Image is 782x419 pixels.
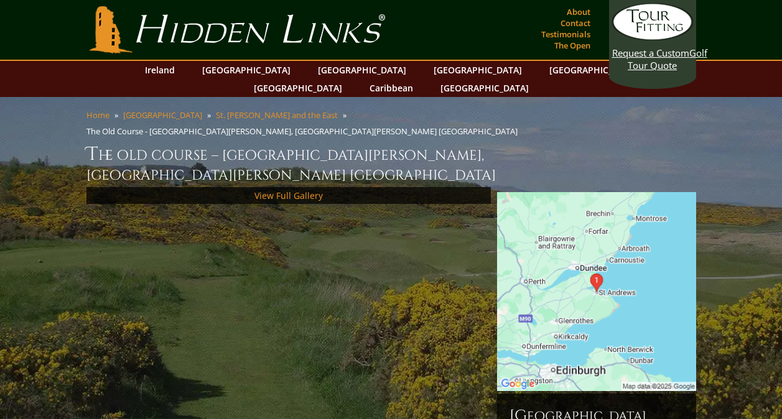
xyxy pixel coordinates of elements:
[557,14,593,32] a: Contact
[497,192,696,391] img: Google Map of St Andrews Links, St Andrews, United Kingdom
[139,61,181,79] a: Ireland
[254,190,323,201] a: View Full Gallery
[612,47,689,59] span: Request a Custom
[427,61,528,79] a: [GEOGRAPHIC_DATA]
[543,61,644,79] a: [GEOGRAPHIC_DATA]
[434,79,535,97] a: [GEOGRAPHIC_DATA]
[86,142,696,185] h1: The Old Course – [GEOGRAPHIC_DATA][PERSON_NAME], [GEOGRAPHIC_DATA][PERSON_NAME] [GEOGRAPHIC_DATA]
[123,109,202,121] a: [GEOGRAPHIC_DATA]
[612,3,693,71] a: Request a CustomGolf Tour Quote
[196,61,297,79] a: [GEOGRAPHIC_DATA]
[312,61,412,79] a: [GEOGRAPHIC_DATA]
[564,3,593,21] a: About
[551,37,593,54] a: The Open
[538,25,593,43] a: Testimonials
[216,109,338,121] a: St. [PERSON_NAME] and the East
[86,126,523,137] li: The Old Course - [GEOGRAPHIC_DATA][PERSON_NAME], [GEOGRAPHIC_DATA][PERSON_NAME] [GEOGRAPHIC_DATA]
[363,79,419,97] a: Caribbean
[248,79,348,97] a: [GEOGRAPHIC_DATA]
[86,109,109,121] a: Home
